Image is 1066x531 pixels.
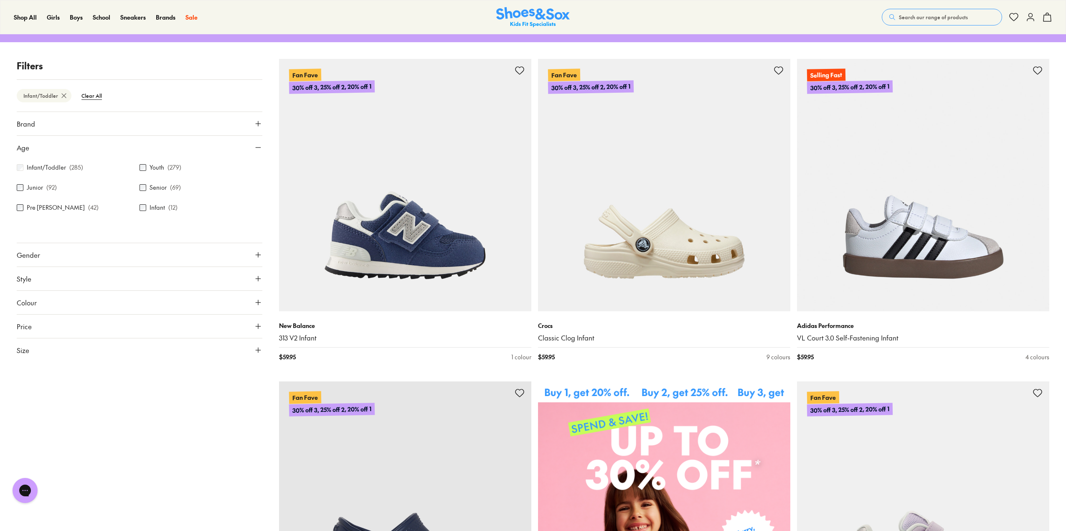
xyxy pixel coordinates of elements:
[70,13,83,22] a: Boys
[17,297,37,307] span: Colour
[797,353,814,361] span: $ 59.95
[807,403,893,417] p: 30% off 3, 25% off 2, 20% off 1
[120,13,146,21] span: Sneakers
[797,321,1049,330] p: Adidas Performance
[279,59,531,311] a: Fan Fave30% off 3, 25% off 2, 20% off 1
[1025,353,1049,361] div: 4 colours
[289,80,375,94] p: 30% off 3, 25% off 2, 20% off 1
[8,475,42,506] iframe: Gorgias live chat messenger
[899,13,968,21] span: Search our range of products
[185,13,198,21] span: Sale
[511,353,531,361] div: 1 colour
[17,243,262,267] button: Gender
[93,13,110,22] a: School
[70,13,83,21] span: Boys
[289,69,321,81] p: Fan Fave
[170,183,181,192] p: ( 69 )
[496,7,570,28] img: SNS_Logo_Responsive.svg
[548,69,580,81] p: Fan Fave
[156,13,175,22] a: Brands
[17,267,262,290] button: Style
[27,183,43,192] label: Junior
[17,250,40,260] span: Gender
[17,315,262,338] button: Price
[14,13,37,22] a: Shop All
[279,333,531,343] a: 313 V2 Infant
[27,203,85,212] label: Pre [PERSON_NAME]
[279,321,531,330] p: New Balance
[17,136,262,159] button: Age
[17,119,35,129] span: Brand
[69,163,83,172] p: ( 285 )
[289,403,375,417] p: 30% off 3, 25% off 2, 20% off 1
[807,69,845,81] p: Selling Fast
[807,80,893,94] p: 30% off 3, 25% off 2, 20% off 1
[807,391,839,404] p: Fan Fave
[797,333,1049,343] a: VL Court 3.0 Self-Fastening Infant
[17,89,71,102] btn: Infant/Toddler
[17,142,29,152] span: Age
[538,321,790,330] p: Crocs
[88,203,99,212] p: ( 42 )
[46,183,57,192] p: ( 92 )
[538,333,790,343] a: Classic Clog Infant
[150,203,165,212] label: Infant
[150,163,164,172] label: Youth
[168,203,178,212] p: ( 12 )
[17,274,31,284] span: Style
[17,321,32,331] span: Price
[289,391,321,404] p: Fan Fave
[797,59,1049,311] a: Selling Fast30% off 3, 25% off 2, 20% off 1
[767,353,790,361] div: 9 colours
[279,353,296,361] span: $ 59.95
[156,13,175,21] span: Brands
[496,7,570,28] a: Shoes & Sox
[93,13,110,21] span: School
[27,163,66,172] label: Infant/Toddler
[548,80,634,94] p: 30% off 3, 25% off 2, 20% off 1
[538,353,555,361] span: $ 59.95
[17,112,262,135] button: Brand
[17,345,29,355] span: Size
[168,163,181,172] p: ( 279 )
[538,59,790,311] a: Fan Fave30% off 3, 25% off 2, 20% off 1
[17,291,262,314] button: Colour
[75,88,109,103] btn: Clear All
[47,13,60,21] span: Girls
[47,13,60,22] a: Girls
[185,13,198,22] a: Sale
[17,59,262,73] p: Filters
[882,9,1002,25] button: Search our range of products
[17,338,262,362] button: Size
[14,13,37,21] span: Shop All
[120,13,146,22] a: Sneakers
[150,183,167,192] label: Senior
